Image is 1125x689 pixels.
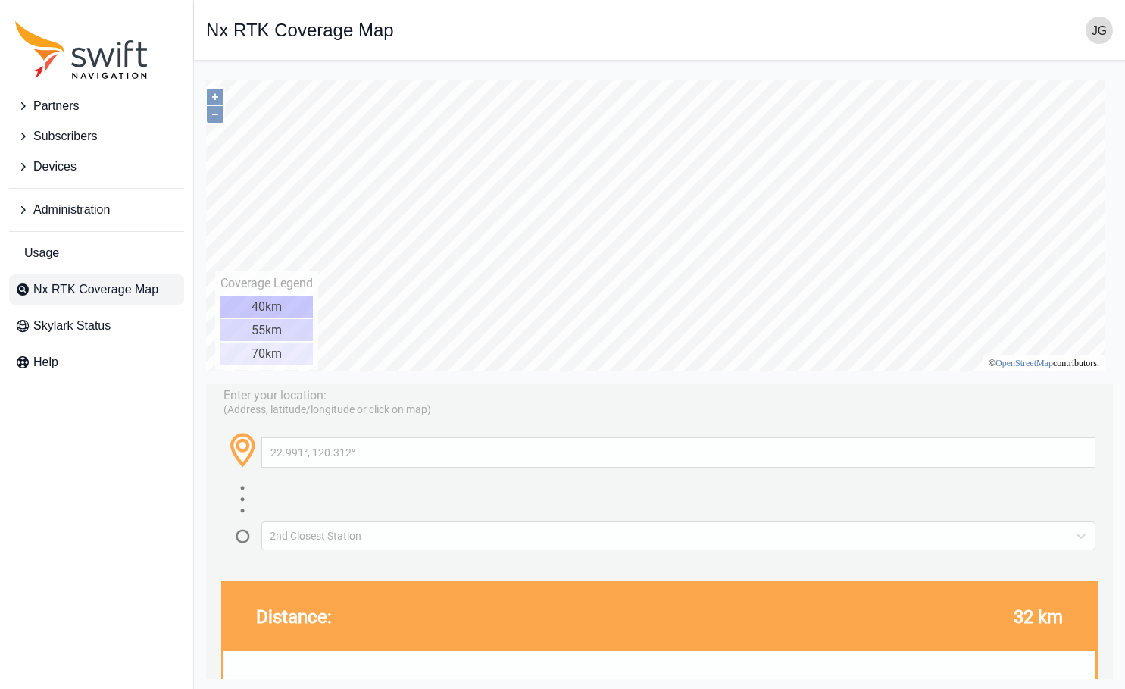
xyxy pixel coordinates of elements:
[1,33,17,50] button: –
[14,203,107,218] div: Coverage Legend
[33,317,111,335] span: Skylark Status
[783,285,893,296] li: © contributors.
[14,270,107,292] div: 70km
[33,158,77,176] span: Devices
[206,73,1113,679] iframe: RTK Map
[206,21,394,39] h1: Nx RTK Coverage Map
[33,280,158,299] span: Nx RTK Coverage Map
[9,152,184,182] button: Devices
[9,311,184,341] a: Skylark Status
[33,97,79,115] span: Partners
[808,534,857,555] span: 32 km
[789,285,847,296] a: OpenStreetMap
[33,201,110,219] span: Administration
[801,605,857,620] span: Healthy
[33,127,97,146] span: Subscribers
[14,223,107,245] div: 40km
[9,274,184,305] a: Nx RTK Coverage Map
[50,605,887,620] label: Station Status:
[9,121,184,152] button: Subscribers
[9,347,184,377] a: Help
[842,605,857,620] img: FsbBQtsWpfYTG4AAAAASUVORK5CYII=
[9,195,184,225] button: Administration
[9,238,184,268] a: Usage
[24,244,59,262] span: Usage
[33,353,58,371] span: Help
[14,246,107,268] div: 55km
[1,16,17,33] button: +
[1086,17,1113,44] img: user photo
[9,91,184,121] button: Partners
